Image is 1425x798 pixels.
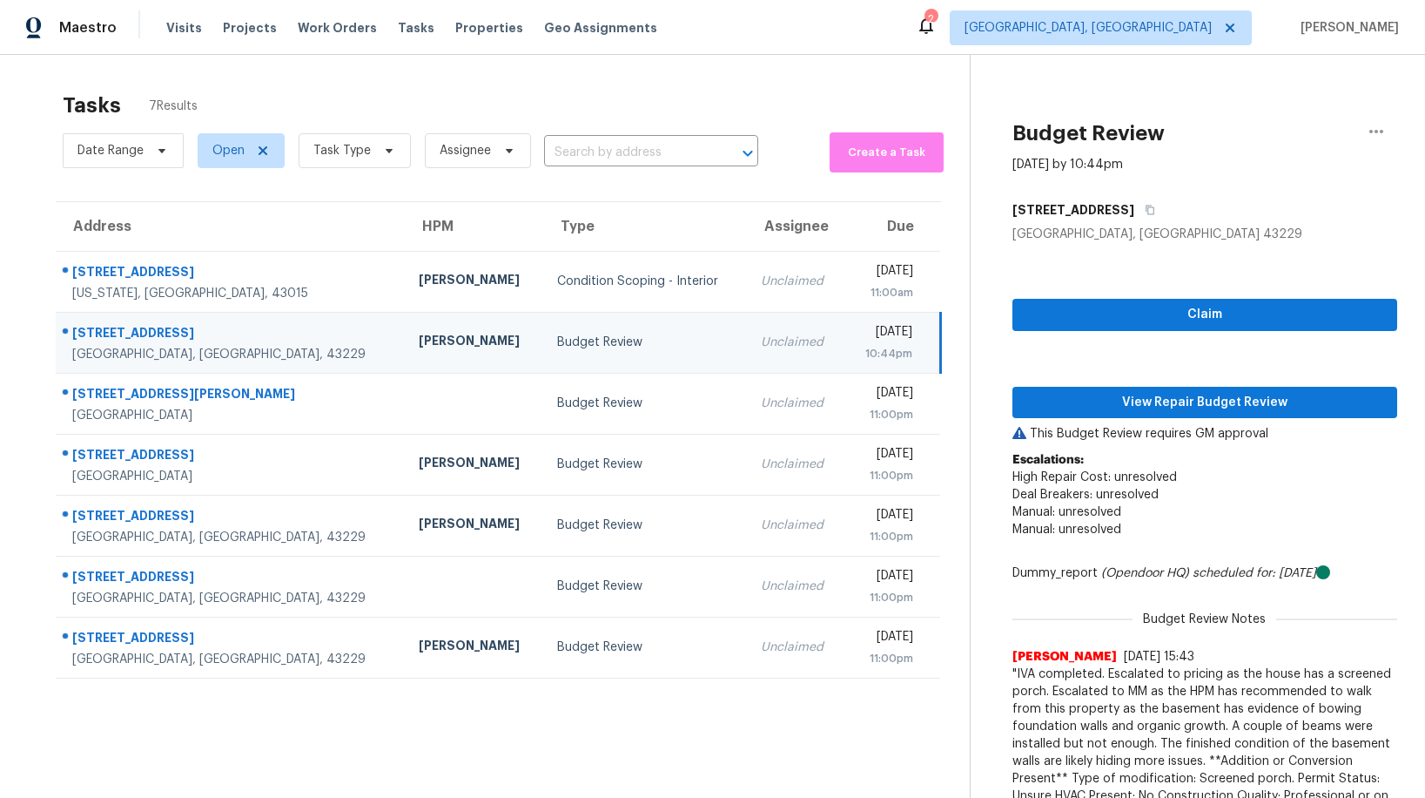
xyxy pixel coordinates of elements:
[557,517,733,534] div: Budget Review
[557,334,733,351] div: Budget Review
[72,651,391,668] div: [GEOGRAPHIC_DATA], [GEOGRAPHIC_DATA], 43229
[544,139,709,166] input: Search by address
[72,446,391,468] div: [STREET_ADDRESS]
[1294,19,1399,37] span: [PERSON_NAME]
[838,143,935,163] span: Create a Task
[858,467,913,484] div: 11:00pm
[858,384,913,406] div: [DATE]
[858,567,913,589] div: [DATE]
[455,19,523,37] span: Properties
[761,334,830,351] div: Unclaimed
[1012,565,1397,582] div: Dummy_report
[1012,125,1165,142] h2: Budget Review
[440,142,491,159] span: Assignee
[223,19,277,37] span: Projects
[736,141,760,166] button: Open
[858,589,913,606] div: 11:00pm
[761,273,830,290] div: Unclaimed
[72,529,391,546] div: [GEOGRAPHIC_DATA], [GEOGRAPHIC_DATA], 43229
[419,332,529,354] div: [PERSON_NAME]
[557,639,733,656] div: Budget Review
[72,407,391,424] div: [GEOGRAPHIC_DATA]
[761,639,830,656] div: Unclaimed
[419,454,529,476] div: [PERSON_NAME]
[398,22,434,34] span: Tasks
[557,578,733,595] div: Budget Review
[149,98,198,115] span: 7 Results
[59,19,117,37] span: Maestro
[858,650,913,667] div: 11:00pm
[844,202,940,251] th: Due
[72,346,391,363] div: [GEOGRAPHIC_DATA], [GEOGRAPHIC_DATA], 43229
[56,202,405,251] th: Address
[1012,506,1121,518] span: Manual: unresolved
[557,273,733,290] div: Condition Scoping - Interior
[1026,304,1383,326] span: Claim
[858,323,912,345] div: [DATE]
[72,507,391,529] div: [STREET_ADDRESS]
[1012,387,1397,419] button: View Repair Budget Review
[166,19,202,37] span: Visits
[858,284,913,301] div: 11:00am
[557,456,733,473] div: Budget Review
[543,202,747,251] th: Type
[924,10,937,28] div: 2
[63,97,121,114] h2: Tasks
[858,345,912,362] div: 10:44pm
[72,629,391,651] div: [STREET_ADDRESS]
[298,19,377,37] span: Work Orders
[72,385,391,407] div: [STREET_ADDRESS][PERSON_NAME]
[1101,567,1189,579] i: (Opendoor HQ)
[858,506,913,528] div: [DATE]
[72,568,391,590] div: [STREET_ADDRESS]
[1012,201,1134,219] h5: [STREET_ADDRESS]
[1012,299,1397,331] button: Claim
[747,202,844,251] th: Assignee
[77,142,144,159] span: Date Range
[419,637,529,659] div: [PERSON_NAME]
[557,395,733,412] div: Budget Review
[761,578,830,595] div: Unclaimed
[419,515,529,537] div: [PERSON_NAME]
[830,132,944,172] button: Create a Task
[858,262,913,284] div: [DATE]
[858,528,913,545] div: 11:00pm
[858,406,913,423] div: 11:00pm
[544,19,657,37] span: Geo Assignments
[212,142,245,159] span: Open
[72,324,391,346] div: [STREET_ADDRESS]
[405,202,543,251] th: HPM
[1012,471,1177,484] span: High Repair Cost: unresolved
[965,19,1212,37] span: [GEOGRAPHIC_DATA], [GEOGRAPHIC_DATA]
[72,263,391,285] div: [STREET_ADDRESS]
[1134,194,1158,226] button: Copy Address
[313,142,371,159] span: Task Type
[761,456,830,473] div: Unclaimed
[1012,648,1117,666] span: [PERSON_NAME]
[72,285,391,302] div: [US_STATE], [GEOGRAPHIC_DATA], 43015
[1026,392,1383,414] span: View Repair Budget Review
[761,517,830,534] div: Unclaimed
[1012,156,1123,173] div: [DATE] by 10:44pm
[72,590,391,607] div: [GEOGRAPHIC_DATA], [GEOGRAPHIC_DATA], 43229
[419,271,529,293] div: [PERSON_NAME]
[1012,226,1397,243] div: [GEOGRAPHIC_DATA], [GEOGRAPHIC_DATA] 43229
[1124,651,1194,663] span: [DATE] 15:43
[72,468,391,485] div: [GEOGRAPHIC_DATA]
[1193,567,1316,579] i: scheduled for: [DATE]
[761,395,830,412] div: Unclaimed
[1012,425,1397,443] p: This Budget Review requires GM approval
[1133,611,1276,628] span: Budget Review Notes
[1012,524,1121,536] span: Manual: unresolved
[858,628,913,650] div: [DATE]
[1012,489,1159,501] span: Deal Breakers: unresolved
[858,445,913,467] div: [DATE]
[1012,454,1084,466] b: Escalations:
